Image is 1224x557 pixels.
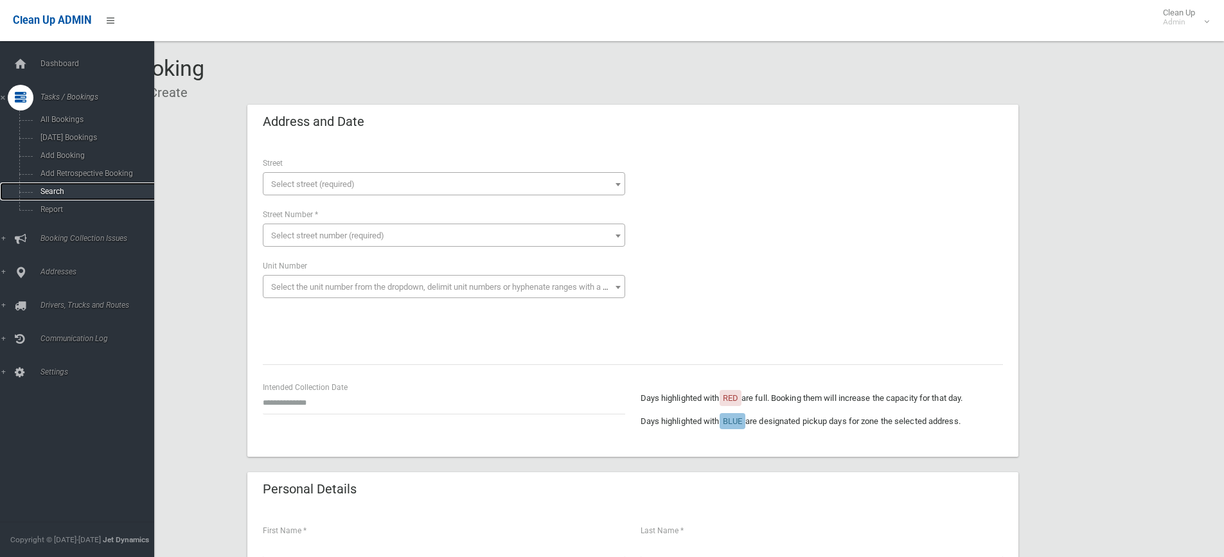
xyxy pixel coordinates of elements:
span: Drivers, Trucks and Routes [37,301,164,310]
header: Personal Details [247,477,372,502]
span: Add Retrospective Booking [37,169,153,178]
strong: Jet Dynamics [103,535,149,544]
small: Admin [1163,17,1195,27]
p: Days highlighted with are full. Booking them will increase the capacity for that day. [641,391,1003,406]
span: Select street (required) [271,179,355,189]
span: RED [723,393,738,403]
span: Add Booking [37,151,153,160]
header: Address and Date [247,109,380,134]
span: Select the unit number from the dropdown, delimit unit numbers or hyphenate ranges with a comma [271,282,630,292]
span: Search [37,187,153,196]
span: BLUE [723,416,742,426]
span: Clean Up [1157,8,1208,27]
span: Tasks / Bookings [37,93,164,102]
li: Create [140,81,188,105]
span: Copyright © [DATE]-[DATE] [10,535,101,544]
span: Booking Collection Issues [37,234,164,243]
span: Clean Up ADMIN [13,14,91,26]
span: Settings [37,367,164,376]
span: Addresses [37,267,164,276]
span: Dashboard [37,59,164,68]
span: Communication Log [37,334,164,343]
span: Select street number (required) [271,231,384,240]
span: All Bookings [37,115,153,124]
span: [DATE] Bookings [37,133,153,142]
p: Days highlighted with are designated pickup days for zone the selected address. [641,414,1003,429]
span: Report [37,205,153,214]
